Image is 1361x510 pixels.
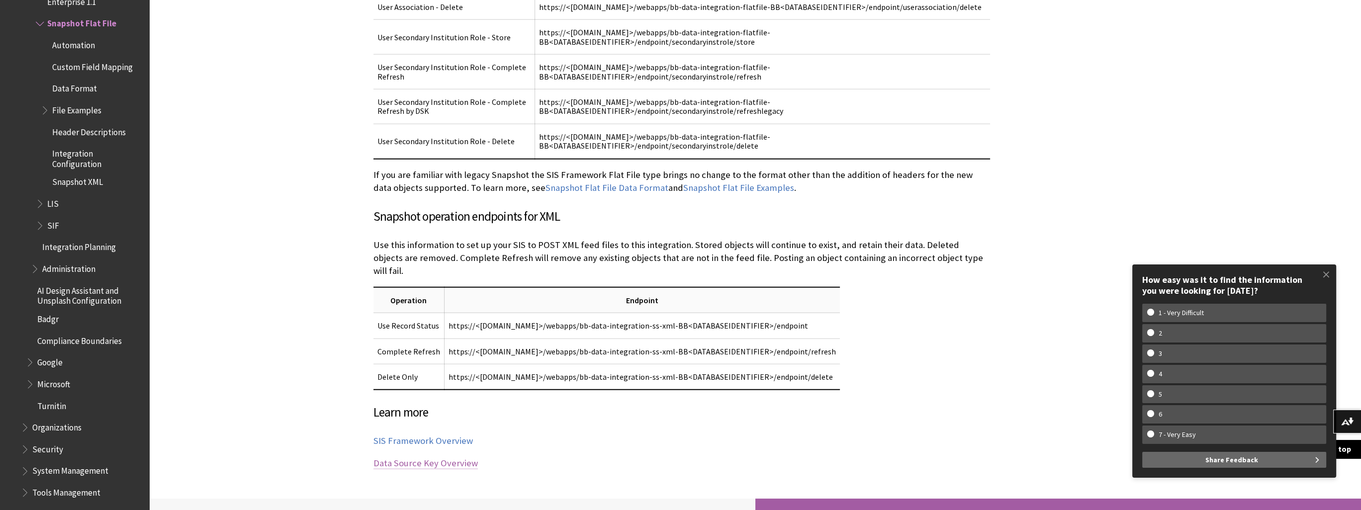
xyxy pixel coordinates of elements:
[373,239,990,278] p: Use this information to set up your SIS to POST XML feed files to this integration. Stored object...
[32,419,82,432] span: Organizations
[52,37,95,50] span: Automation
[37,311,59,324] span: Badgr
[373,124,535,159] td: User Secondary Institution Role - Delete
[373,364,445,390] td: Delete Only
[52,146,142,169] span: Integration Configuration
[444,364,840,390] td: https://<[DOMAIN_NAME]>/webapps/bb-data-integration-ss-xml-BB<DATABASEIDENTIFIER>/endpoint/delete
[373,207,990,226] h3: Snapshot operation endpoints for XML
[535,124,990,159] td: https://<[DOMAIN_NAME]>/webapps/bb-data-integration-flatfile-BB<DATABASEIDENTIFIER>/endpoint/seco...
[37,376,70,389] span: Microsoft
[535,20,990,55] td: https://<[DOMAIN_NAME]>/webapps/bb-data-integration-flatfile-BB<DATABASEIDENTIFIER>/endpoint/seco...
[373,457,478,469] a: Data Source Key Overview
[373,339,445,364] td: Complete Refresh
[444,339,840,364] td: https://<[DOMAIN_NAME]>/webapps/bb-data-integration-ss-xml-BB<DATABASEIDENTIFIER>/endpoint/refresh
[32,484,100,498] span: Tools Management
[1147,430,1207,439] w-span: 7 - Very Easy
[37,354,63,367] span: Google
[52,81,97,94] span: Data Format
[683,182,794,194] a: Snapshot Flat File Examples
[545,182,668,194] a: Snapshot Flat File Data Format
[37,333,122,346] span: Compliance Boundaries
[1142,274,1326,296] div: How easy was it to find the information you were looking for [DATE]?
[42,260,95,274] span: Administration
[52,102,101,115] span: File Examples
[52,59,133,72] span: Custom Field Mapping
[373,169,990,194] p: If you are familiar with legacy Snapshot the SIS Framework Flat File type brings no change to the...
[1142,452,1326,468] button: Share Feedback
[47,195,59,209] span: LIS
[32,441,63,454] span: Security
[373,313,445,339] td: Use Record Status
[535,89,990,124] td: https://<[DOMAIN_NAME]>/webapps/bb-data-integration-flatfile-BB<DATABASEIDENTIFIER>/endpoint/seco...
[444,313,840,339] td: https://<[DOMAIN_NAME]>/webapps/bb-data-integration-ss-xml-BB<DATABASEIDENTIFIER>/endpoint
[47,15,116,29] span: Snapshot Flat File
[42,239,116,253] span: Integration Planning
[1147,370,1174,378] w-span: 4
[1205,452,1258,468] span: Share Feedback
[373,287,445,313] th: Operation
[444,287,840,313] th: Endpoint
[1147,410,1174,419] w-span: 6
[1147,349,1174,358] w-span: 3
[373,20,535,55] td: User Secondary Institution Role - Store
[52,174,103,187] span: Snapshot XML
[37,398,66,411] span: Turnitin
[32,463,108,476] span: System Management
[1147,390,1174,399] w-span: 5
[373,89,535,124] td: User Secondary Institution Role - Complete Refresh by DSK
[37,282,142,306] span: AI Design Assistant and Unsplash Configuration
[52,124,126,137] span: Header Descriptions
[1147,329,1174,338] w-span: 2
[373,55,535,89] td: User Secondary Institution Role - Complete Refresh
[535,55,990,89] td: https://<[DOMAIN_NAME]>/webapps/bb-data-integration-flatfile-BB<DATABASEIDENTIFIER>/endpoint/seco...
[373,403,990,422] h3: Learn more
[373,435,473,447] a: SIS Framework Overview
[1147,309,1215,317] w-span: 1 - Very Difficult
[47,217,59,231] span: SIF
